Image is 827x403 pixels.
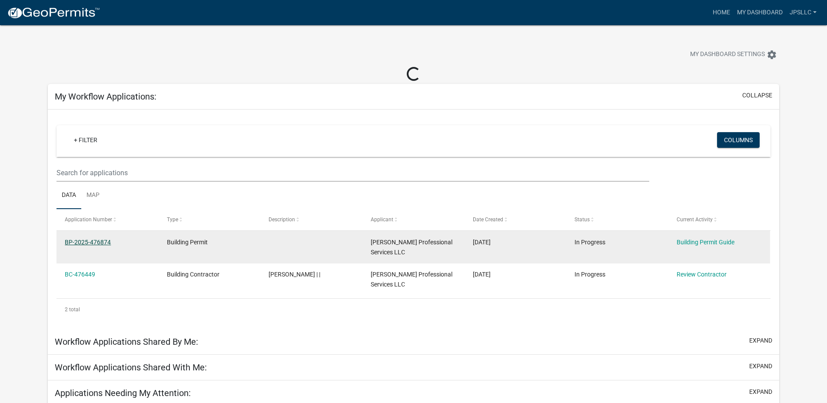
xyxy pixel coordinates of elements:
span: 09/11/2025 [473,239,491,246]
a: Review Contractor [677,271,727,278]
datatable-header-cell: Description [260,209,362,230]
span: Jacobs Professional Services LLC [371,239,452,256]
button: collapse [742,91,772,100]
span: Stacy Jacobs | | [269,271,320,278]
a: BP-2025-476874 [65,239,111,246]
datatable-header-cell: Current Activity [668,209,771,230]
span: My Dashboard Settings [690,50,765,60]
datatable-header-cell: Type [159,209,261,230]
span: Date Created [473,216,503,223]
button: expand [749,336,772,345]
span: Building Permit [167,239,208,246]
button: expand [749,387,772,396]
button: expand [749,362,772,371]
span: Applicant [371,216,393,223]
i: settings [767,50,777,60]
h5: Workflow Applications Shared With Me: [55,362,207,373]
button: Columns [717,132,760,148]
a: Building Permit Guide [677,239,734,246]
datatable-header-cell: Date Created [464,209,566,230]
span: In Progress [575,271,605,278]
a: My Dashboard [734,4,786,21]
span: Current Activity [677,216,713,223]
span: Status [575,216,590,223]
a: + Filter [67,132,104,148]
a: Data [56,182,81,210]
a: Map [81,182,105,210]
span: 09/10/2025 [473,271,491,278]
datatable-header-cell: Application Number [56,209,159,230]
button: My Dashboard Settingssettings [683,46,784,63]
span: Building Contractor [167,271,219,278]
a: BC-476449 [65,271,95,278]
datatable-header-cell: Status [566,209,668,230]
h5: Workflow Applications Shared By Me: [55,336,198,347]
span: Type [167,216,178,223]
h5: My Workflow Applications: [55,91,156,102]
a: JPSLLC [786,4,820,21]
datatable-header-cell: Applicant [362,209,465,230]
a: Home [709,4,734,21]
span: Application Number [65,216,112,223]
div: collapse [48,110,779,329]
h5: Applications Needing My Attention: [55,388,191,398]
div: 2 total [56,299,771,320]
span: In Progress [575,239,605,246]
input: Search for applications [56,164,649,182]
span: Jacobs Professional Services LLC [371,271,452,288]
span: Description [269,216,295,223]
